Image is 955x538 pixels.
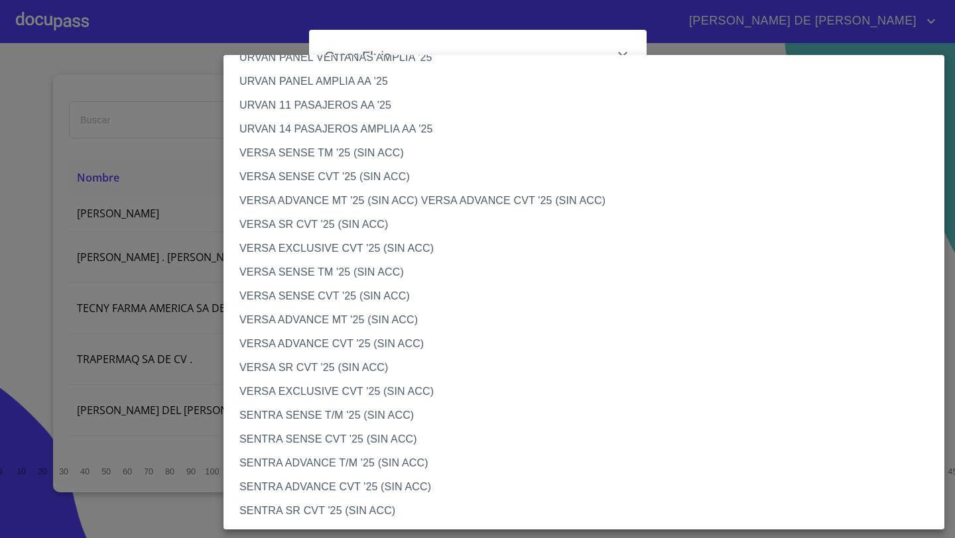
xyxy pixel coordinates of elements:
li: URVAN PANEL AMPLIA AA '25 [223,70,944,93]
li: URVAN 11 PASAJEROS AA '25 [223,93,944,117]
li: VERSA EXCLUSIVE CVT '25 (SIN ACC) [223,237,944,260]
li: URVAN PANEL VENTANAS AMPLIA '25 [223,46,944,70]
li: SENTRA ADVANCE CVT '25 (SIN ACC) [223,475,944,499]
li: SENTRA SR CVT '25 (SIN ACC) [223,499,944,523]
li: SENTRA SENSE T/M '25 (SIN ACC) [223,403,944,427]
li: VERSA SENSE CVT '25 (SIN ACC) [223,165,944,189]
li: VERSA SENSE TM '25 (SIN ACC) [223,260,944,284]
li: VERSA SENSE CVT '25 (SIN ACC) [223,284,944,308]
li: VERSA EXCLUSIVE CVT '25 (SIN ACC) [223,380,944,403]
li: VERSA SENSE TM '25 (SIN ACC) [223,141,944,165]
li: VERSA ADVANCE CVT '25 (SIN ACC) [223,332,944,356]
li: VERSA SR CVT '25 (SIN ACC) [223,356,944,380]
li: VERSA ADVANCE MT '25 (SIN ACC) [223,308,944,332]
li: VERSA SR CVT '25 (SIN ACC) [223,213,944,237]
li: SENTRA ADVANCE T/M '25 (SIN ACC) [223,451,944,475]
li: VERSA ADVANCE MT '25 (SIN ACC) VERSA ADVANCE CVT '25 (SIN ACC) [223,189,944,213]
li: URVAN 14 PASAJEROS AMPLIA AA '25 [223,117,944,141]
li: SENTRA SENSE CVT '25 (SIN ACC) [223,427,944,451]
